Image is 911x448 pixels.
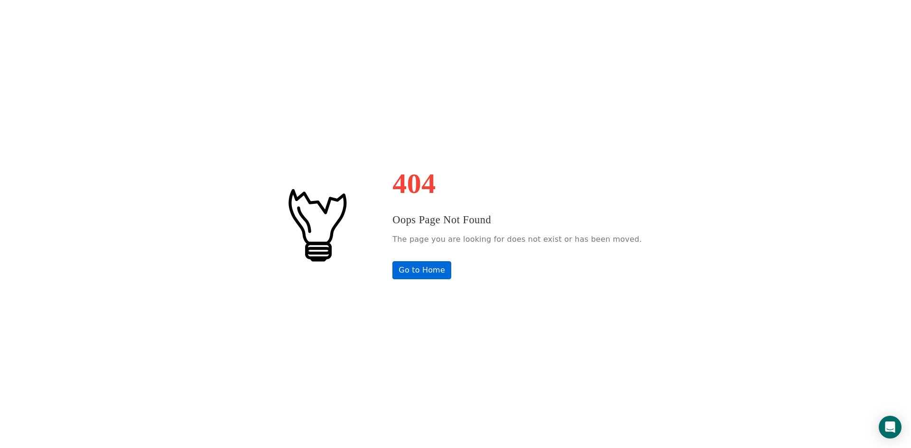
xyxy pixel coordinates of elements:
[269,177,364,272] img: #
[392,232,641,247] p: The page you are looking for does not exist or has been moved.
[879,416,902,439] div: Open Intercom Messenger
[392,169,641,198] h1: 404
[392,212,641,228] h3: Oops Page Not Found
[392,261,451,279] a: Go to Home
